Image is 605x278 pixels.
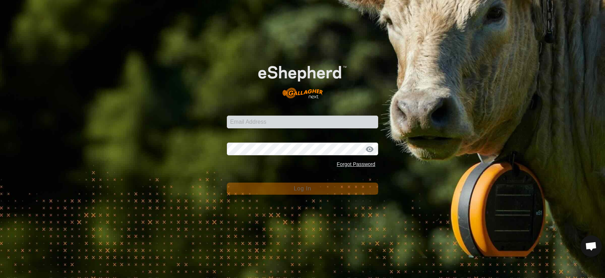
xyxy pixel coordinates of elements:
img: E-shepherd Logo [242,53,363,105]
span: Log In [294,185,311,191]
input: Email Address [227,116,378,128]
div: Open chat [581,235,602,257]
button: Log In [227,183,378,195]
a: Forgot Password [337,161,375,167]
